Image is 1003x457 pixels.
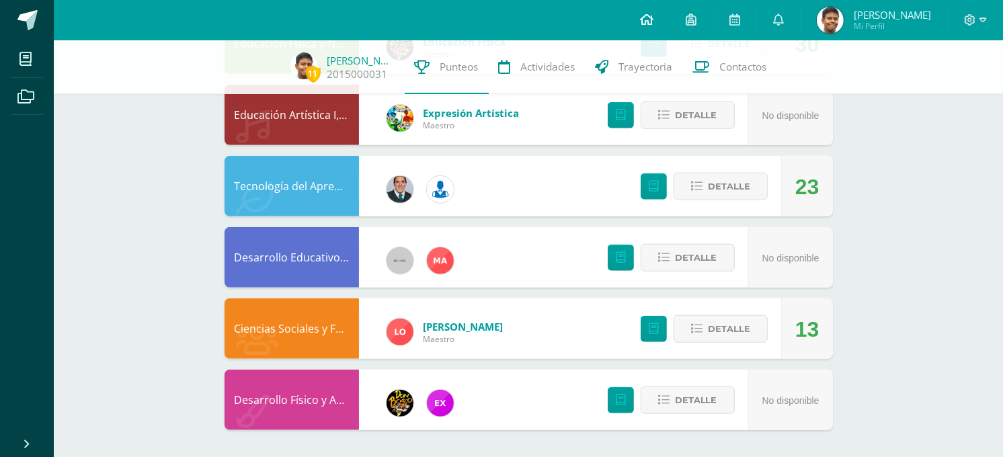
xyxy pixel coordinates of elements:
[641,244,735,272] button: Detalle
[795,299,819,360] div: 13
[708,317,750,341] span: Detalle
[674,315,768,343] button: Detalle
[306,65,321,82] span: 11
[762,253,819,263] span: No disponible
[427,176,454,203] img: 6ed6846fa57649245178fca9fc9a58dd.png
[427,247,454,274] img: 0fd6451cf16eae051bb176b5d8bc5f11.png
[795,157,819,217] div: 23
[327,67,388,81] a: 2015000031
[225,85,359,145] div: Educación Artística I, Música y Danza
[675,388,717,413] span: Detalle
[424,320,504,333] span: [PERSON_NAME]
[720,60,767,74] span: Contactos
[674,173,768,200] button: Detalle
[424,120,520,131] span: Maestro
[854,20,931,32] span: Mi Perfil
[424,333,504,345] span: Maestro
[619,60,673,74] span: Trayectoria
[675,103,717,128] span: Detalle
[427,390,454,417] img: ce84f7dabd80ed5f5aa83b4480291ac6.png
[641,386,735,414] button: Detalle
[440,60,479,74] span: Punteos
[489,40,586,94] a: Actividades
[521,60,575,74] span: Actividades
[387,247,413,274] img: 60x60
[387,319,413,345] img: 59290ed508a7c2aec46e59874efad3b5.png
[225,370,359,430] div: Desarrollo Físico y Artístico (Extracurricular)
[424,106,520,120] span: Expresión Artística
[225,156,359,216] div: Tecnología del Aprendizaje y la Comunicación (Informática)
[817,7,844,34] img: e2780ad11cebbfac2d229f9ada3b6567.png
[641,101,735,129] button: Detalle
[225,298,359,359] div: Ciencias Sociales y Formación Ciudadana e Interculturalidad
[387,390,413,417] img: 21dcd0747afb1b787494880446b9b401.png
[586,40,683,94] a: Trayectoria
[387,176,413,203] img: 2306758994b507d40baaa54be1d4aa7e.png
[387,105,413,132] img: 159e24a6ecedfdf8f489544946a573f0.png
[683,40,777,94] a: Contactos
[762,110,819,121] span: No disponible
[708,174,750,199] span: Detalle
[762,395,819,406] span: No disponible
[675,245,717,270] span: Detalle
[225,227,359,288] div: Desarrollo Educativo y Proyecto de Vida
[405,40,489,94] a: Punteos
[327,54,395,67] a: [PERSON_NAME]
[854,8,931,22] span: [PERSON_NAME]
[290,52,317,79] img: e2780ad11cebbfac2d229f9ada3b6567.png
